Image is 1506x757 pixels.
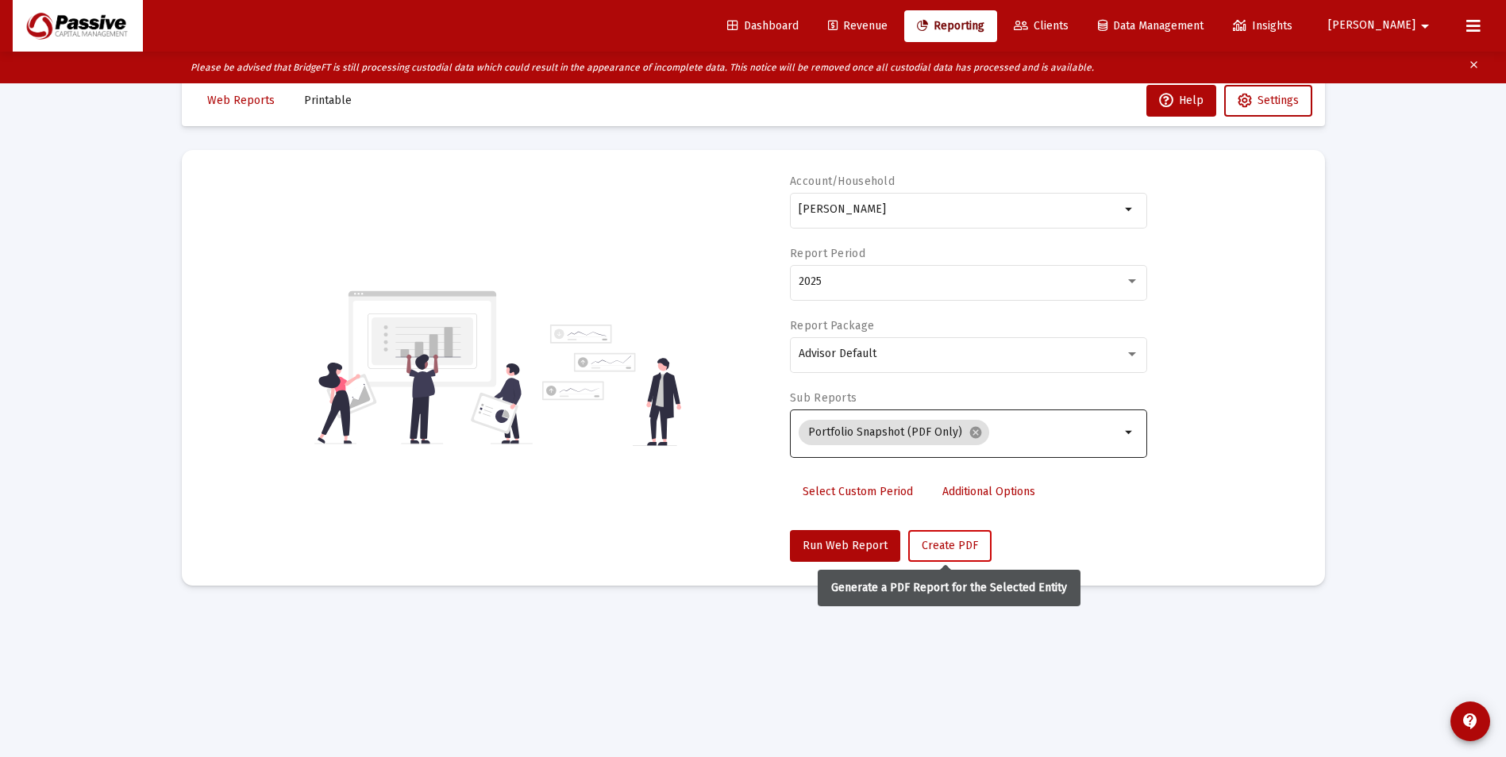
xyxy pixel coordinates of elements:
span: Select Custom Period [803,485,913,498]
span: Data Management [1098,19,1204,33]
span: Advisor Default [799,347,876,360]
a: Clients [1001,10,1081,42]
button: Settings [1224,85,1312,117]
span: Clients [1014,19,1069,33]
i: Please be advised that BridgeFT is still processing custodial data which could result in the appe... [191,62,1094,73]
span: Settings [1258,94,1299,107]
span: Additional Options [942,485,1035,498]
a: Data Management [1085,10,1216,42]
span: Revenue [828,19,888,33]
img: Dashboard [25,10,131,42]
button: Create PDF [908,530,992,562]
span: 2025 [799,275,822,288]
mat-icon: contact_support [1461,712,1480,731]
label: Report Package [790,319,874,332]
a: Revenue [815,10,900,42]
button: Help [1146,85,1216,117]
mat-icon: arrow_drop_down [1415,10,1435,42]
span: Reporting [917,19,984,33]
mat-icon: clear [1468,56,1480,79]
span: [PERSON_NAME] [1328,19,1415,33]
mat-icon: arrow_drop_down [1120,423,1139,442]
span: Run Web Report [803,539,888,552]
span: Insights [1233,19,1292,33]
img: reporting [314,289,533,446]
a: Dashboard [714,10,811,42]
span: Dashboard [727,19,799,33]
span: Create PDF [922,539,978,552]
mat-icon: cancel [969,425,983,440]
span: Help [1159,94,1204,107]
a: Reporting [904,10,997,42]
a: Insights [1220,10,1305,42]
mat-chip-list: Selection [799,417,1120,448]
button: Web Reports [195,85,287,117]
img: reporting-alt [542,325,681,446]
button: [PERSON_NAME] [1309,10,1454,41]
mat-chip: Portfolio Snapshot (PDF Only) [799,420,989,445]
span: Web Reports [207,94,275,107]
label: Report Period [790,247,865,260]
label: Sub Reports [790,391,857,405]
button: Printable [291,85,364,117]
label: Account/Household [790,175,895,188]
span: Printable [304,94,352,107]
button: Run Web Report [790,530,900,562]
mat-icon: arrow_drop_down [1120,200,1139,219]
input: Search or select an account or household [799,203,1120,216]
